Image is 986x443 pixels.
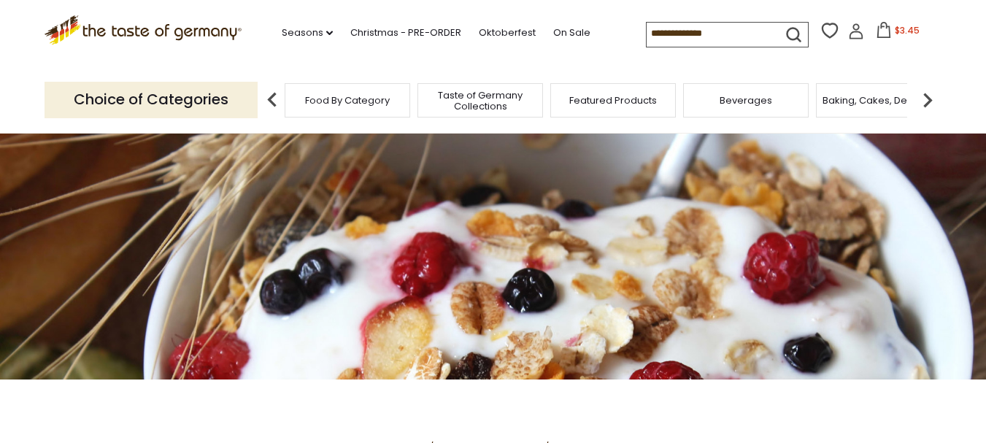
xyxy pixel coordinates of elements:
button: $3.45 [867,22,929,44]
a: On Sale [553,25,590,41]
img: next arrow [913,85,942,115]
img: previous arrow [258,85,287,115]
a: Seasons [282,25,333,41]
a: Food By Category [305,95,390,106]
p: Choice of Categories [45,82,258,118]
span: $3.45 [895,24,920,36]
a: Oktoberfest [479,25,536,41]
a: Featured Products [569,95,657,106]
a: Taste of Germany Collections [422,90,539,112]
a: Baking, Cakes, Desserts [823,95,936,106]
a: Beverages [720,95,772,106]
a: Christmas - PRE-ORDER [350,25,461,41]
